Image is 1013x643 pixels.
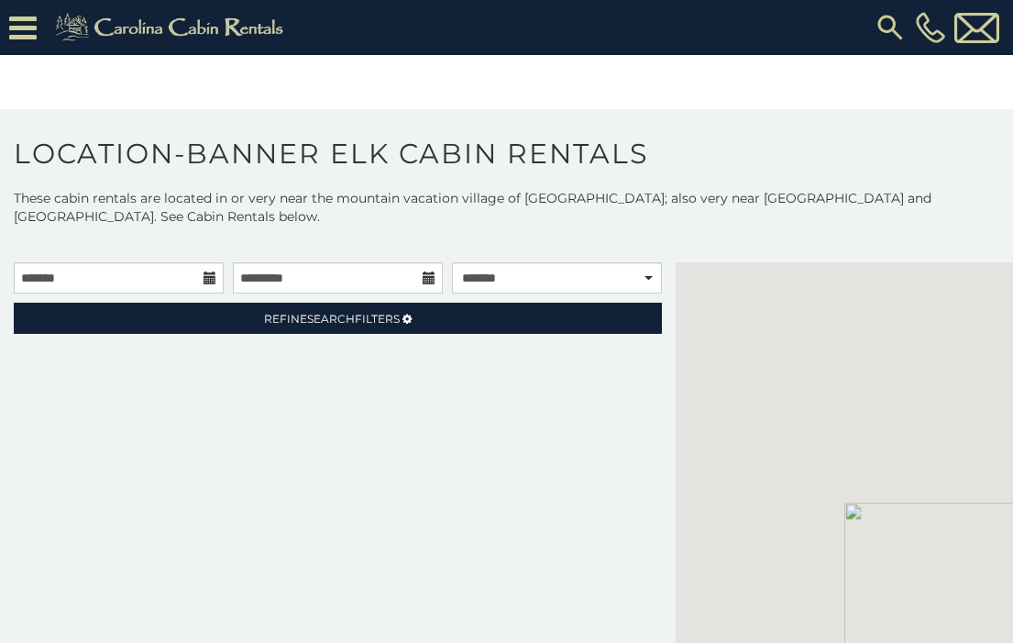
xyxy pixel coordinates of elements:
span: Refine Filters [264,312,400,326]
a: RefineSearchFilters [14,303,662,334]
span: Search [307,312,355,326]
a: [PHONE_NUMBER] [911,12,950,43]
img: Khaki-logo.png [46,9,299,46]
img: search-regular.svg [874,11,907,44]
